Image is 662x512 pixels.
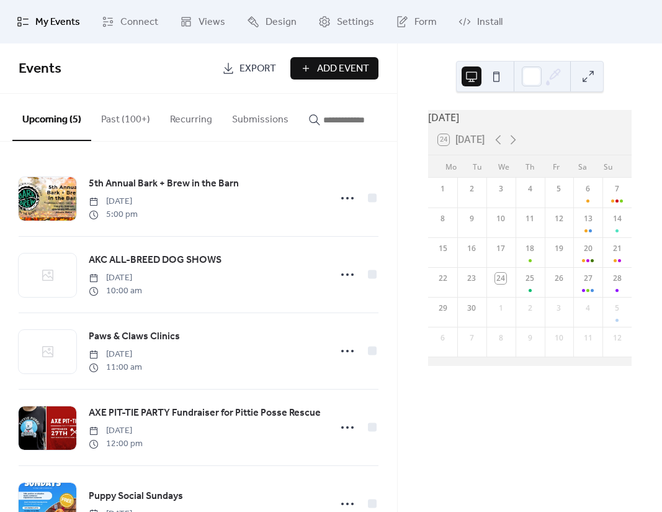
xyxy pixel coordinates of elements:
[437,243,449,254] div: 15
[387,5,446,39] a: Form
[89,406,321,421] span: AXE PIT-TIE PARTY Fundraiser for Pittie Posse Rescue
[438,155,464,178] div: Mo
[466,243,477,254] div: 16
[464,155,490,178] div: Tu
[491,155,517,178] div: We
[89,361,142,374] span: 11:00 am
[477,15,503,30] span: Install
[466,183,477,194] div: 2
[19,55,61,83] span: Events
[553,243,565,254] div: 19
[238,5,306,39] a: Design
[612,332,623,344] div: 12
[495,243,506,254] div: 17
[89,176,239,192] a: 5th Annual Bark + Brew in the Barn
[612,183,623,194] div: 7
[553,213,565,224] div: 12
[466,303,477,314] div: 30
[495,183,506,194] div: 3
[120,15,158,30] span: Connect
[596,155,622,178] div: Su
[317,62,369,76] span: Add Event
[7,5,89,39] a: My Events
[553,303,565,314] div: 3
[266,15,297,30] span: Design
[437,273,449,284] div: 22
[35,15,80,30] span: My Events
[437,213,449,224] div: 8
[428,110,632,125] div: [DATE]
[171,5,235,39] a: Views
[524,213,535,224] div: 11
[12,94,91,141] button: Upcoming (5)
[466,332,477,344] div: 7
[89,424,143,437] span: [DATE]
[495,332,506,344] div: 8
[309,5,383,39] a: Settings
[583,273,594,284] div: 27
[524,273,535,284] div: 25
[89,208,138,221] span: 5:00 pm
[89,489,183,504] span: Puppy Social Sundays
[495,213,506,224] div: 10
[495,303,506,314] div: 1
[89,488,183,505] a: Puppy Social Sundays
[213,57,285,80] a: Export
[583,243,594,254] div: 20
[89,329,180,344] span: Paws & Claws Clinics
[466,213,477,224] div: 9
[89,437,143,450] span: 12:00 pm
[583,303,594,314] div: 4
[517,155,543,178] div: Th
[89,195,138,208] span: [DATE]
[524,243,535,254] div: 18
[437,183,449,194] div: 1
[437,332,449,344] div: 6
[89,253,221,268] span: AKC ALL-BREED DOG SHOWS
[160,94,222,140] button: Recurring
[543,155,569,178] div: Fr
[495,273,506,284] div: 24
[222,94,298,140] button: Submissions
[612,273,623,284] div: 28
[553,183,565,194] div: 5
[437,303,449,314] div: 29
[553,332,565,344] div: 10
[583,183,594,194] div: 6
[612,213,623,224] div: 14
[583,213,594,224] div: 13
[89,329,180,345] a: Paws & Claws Clinics
[89,272,142,285] span: [DATE]
[524,183,535,194] div: 4
[583,332,594,344] div: 11
[89,348,142,361] span: [DATE]
[612,243,623,254] div: 21
[199,15,225,30] span: Views
[91,94,160,140] button: Past (100+)
[449,5,512,39] a: Install
[89,285,142,298] span: 10:00 am
[89,405,321,421] a: AXE PIT-TIE PARTY Fundraiser for Pittie Posse Rescue
[92,5,168,39] a: Connect
[612,303,623,314] div: 5
[337,15,374,30] span: Settings
[524,332,535,344] div: 9
[466,273,477,284] div: 23
[290,57,378,80] button: Add Event
[524,303,535,314] div: 2
[89,252,221,268] a: AKC ALL-BREED DOG SHOWS
[414,15,437,30] span: Form
[553,273,565,284] div: 26
[239,62,276,76] span: Export
[89,176,239,191] span: 5th Annual Bark + Brew in the Barn
[569,155,595,178] div: Sa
